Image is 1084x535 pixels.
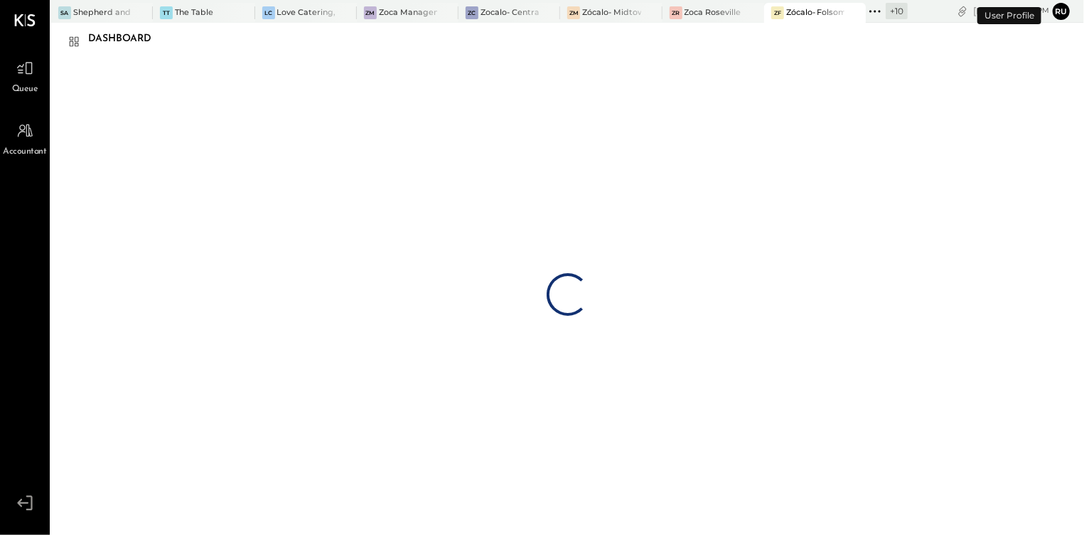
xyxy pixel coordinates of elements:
div: Zócalo- Folsom [786,7,844,18]
span: 6 : 00 [1007,4,1035,18]
div: Shepherd and [PERSON_NAME] [73,7,132,18]
div: Zócalo- Midtown (Zoca Inc.) [582,7,640,18]
div: + 10 [886,3,908,19]
a: Queue [1,55,49,96]
div: Sa [58,6,71,19]
span: Accountant [4,146,47,159]
div: TT [160,6,173,19]
div: ZF [771,6,784,19]
div: The Table [175,7,213,18]
a: Accountant [1,117,49,159]
div: LC [262,6,275,19]
div: User Profile [977,7,1041,24]
div: ZM [567,6,580,19]
div: Zoca Management Services Inc [379,7,437,18]
div: ZC [466,6,478,19]
div: Zoca Roseville Inc. [685,7,743,18]
div: Love Catering, Inc. [277,7,336,18]
div: ZM [364,6,377,19]
div: Zocalo- Central Kitchen (Commissary) [481,7,539,18]
span: pm [1037,6,1049,16]
div: copy link [955,4,970,18]
div: ZR [670,6,682,19]
div: Dashboard [88,28,166,51]
span: Queue [12,83,38,96]
button: Ru [1053,3,1070,20]
div: [DATE] [973,4,1049,18]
